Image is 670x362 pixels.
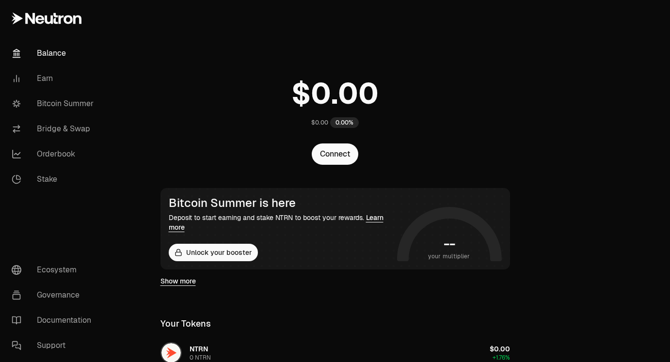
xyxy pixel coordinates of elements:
[160,276,196,286] a: Show more
[169,244,258,261] button: Unlock your booster
[4,167,105,192] a: Stake
[4,283,105,308] a: Governance
[428,252,470,261] span: your multiplier
[4,116,105,142] a: Bridge & Swap
[4,142,105,167] a: Orderbook
[311,119,328,126] div: $0.00
[4,41,105,66] a: Balance
[160,317,211,331] div: Your Tokens
[312,143,358,165] button: Connect
[4,66,105,91] a: Earn
[4,257,105,283] a: Ecosystem
[169,213,393,232] div: Deposit to start earning and stake NTRN to boost your rewards.
[444,236,455,252] h1: --
[169,196,393,210] div: Bitcoin Summer is here
[4,91,105,116] a: Bitcoin Summer
[4,333,105,358] a: Support
[4,308,105,333] a: Documentation
[330,117,359,128] div: 0.00%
